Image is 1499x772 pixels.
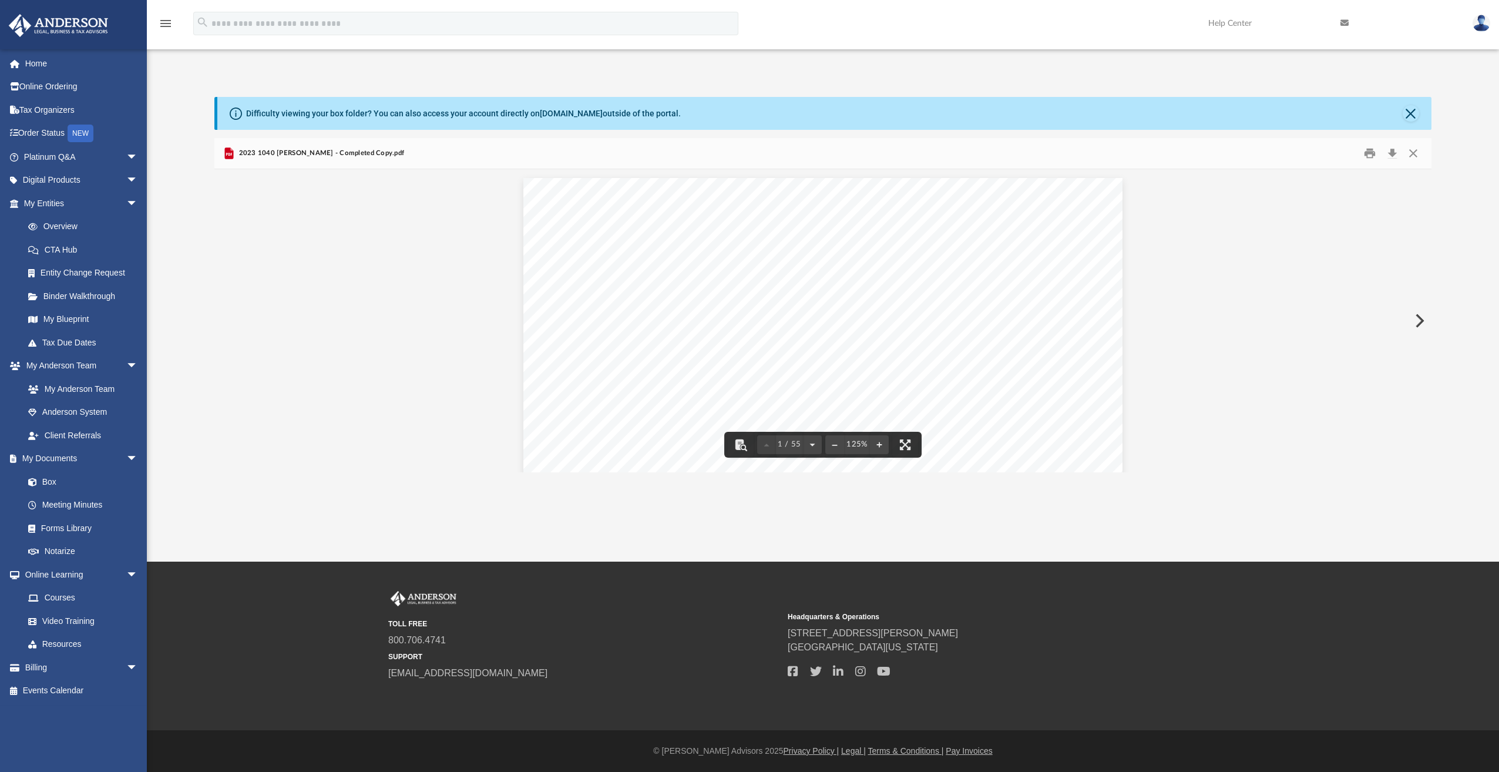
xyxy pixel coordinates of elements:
[16,215,156,239] a: Overview
[8,75,156,99] a: Online Ordering
[16,308,150,331] a: My Blueprint
[16,261,156,285] a: Entity Change Request
[608,274,638,284] span: 3225
[16,540,150,563] a: Notarize
[126,447,150,471] span: arrow_drop_down
[16,516,144,540] a: Forms Library
[68,125,93,142] div: NEW
[196,16,209,29] i: search
[825,432,844,458] button: Zoom out
[643,274,741,284] span: [PERSON_NAME]
[1473,15,1490,32] img: User Pic
[870,432,889,458] button: Zoom in
[784,746,839,756] a: Privacy Policy |
[16,494,150,517] a: Meeting Minutes
[147,745,1499,757] div: © [PERSON_NAME] Advisors 2025
[126,145,150,169] span: arrow_drop_down
[159,22,173,31] a: menu
[5,14,112,37] img: Anderson Advisors Platinum Portal
[126,192,150,216] span: arrow_drop_down
[788,642,938,652] a: [GEOGRAPHIC_DATA][US_STATE]
[16,401,150,424] a: Anderson System
[16,633,150,656] a: Resources
[246,108,681,120] div: Difficulty viewing your box folder? You can also access your account directly on outside of the p...
[388,619,779,629] small: TOLL FREE
[126,563,150,587] span: arrow_drop_down
[788,612,1179,622] small: Headquarters & Operations
[126,354,150,378] span: arrow_drop_down
[8,563,150,586] a: Online Learningarrow_drop_down
[1403,144,1424,162] button: Close
[236,148,404,159] span: 2023 1040 [PERSON_NAME] - Completed Copy.pdf
[126,169,150,193] span: arrow_drop_down
[8,169,156,192] a: Digital Productsarrow_drop_down
[16,238,156,261] a: CTA Hub
[803,432,822,458] button: Next page
[126,656,150,680] span: arrow_drop_down
[8,679,156,703] a: Events Calendar
[788,628,958,638] a: [STREET_ADDRESS][PERSON_NAME]
[16,609,144,633] a: Video Training
[16,331,156,354] a: Tax Due Dates
[214,169,1431,472] div: Document Viewer
[776,432,803,458] button: 1 / 55
[388,652,779,662] small: SUPPORT
[388,591,459,606] img: Anderson Advisors Platinum Portal
[712,286,749,296] span: 89121
[16,586,150,610] a: Courses
[8,354,150,378] a: My Anderson Teamarrow_drop_down
[214,169,1431,472] div: File preview
[1382,144,1403,162] button: Download
[1359,144,1382,162] button: Print
[892,432,918,458] button: Enter fullscreen
[684,286,700,296] span: NV
[868,746,944,756] a: Terms & Conditions |
[608,286,631,296] span: LAS
[841,746,866,756] a: Legal |
[636,286,681,296] span: VEGAS,
[8,122,156,146] a: Order StatusNEW
[8,656,156,679] a: Billingarrow_drop_down
[844,441,870,448] div: Current zoom level
[719,263,779,272] span: BUSINESS
[16,284,156,308] a: Binder Walkthrough
[1403,105,1419,122] button: Close
[388,668,547,678] a: [EMAIL_ADDRESS][DOMAIN_NAME]
[728,432,754,458] button: Toggle findbar
[1406,304,1431,337] button: Next File
[540,109,603,118] a: [DOMAIN_NAME]
[691,274,729,284] span: DRIVE
[8,447,150,471] a: My Documentsarrow_drop_down
[946,746,992,756] a: Pay Invoices
[670,263,716,272] span: GLOBAL
[8,192,156,215] a: My Entitiesarrow_drop_down
[776,441,803,448] span: 1 / 55
[8,145,156,169] a: Platinum Q&Aarrow_drop_down
[608,263,707,272] span: [PERSON_NAME]
[16,377,144,401] a: My Anderson Team
[830,263,853,272] span: LLC
[159,16,173,31] i: menu
[8,52,156,75] a: Home
[388,635,446,645] a: 800.706.4741
[781,263,826,272] span: GROUP,
[16,424,150,447] a: Client Referrals
[214,138,1431,472] div: Preview
[16,470,144,494] a: Box
[8,98,156,122] a: Tax Organizers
